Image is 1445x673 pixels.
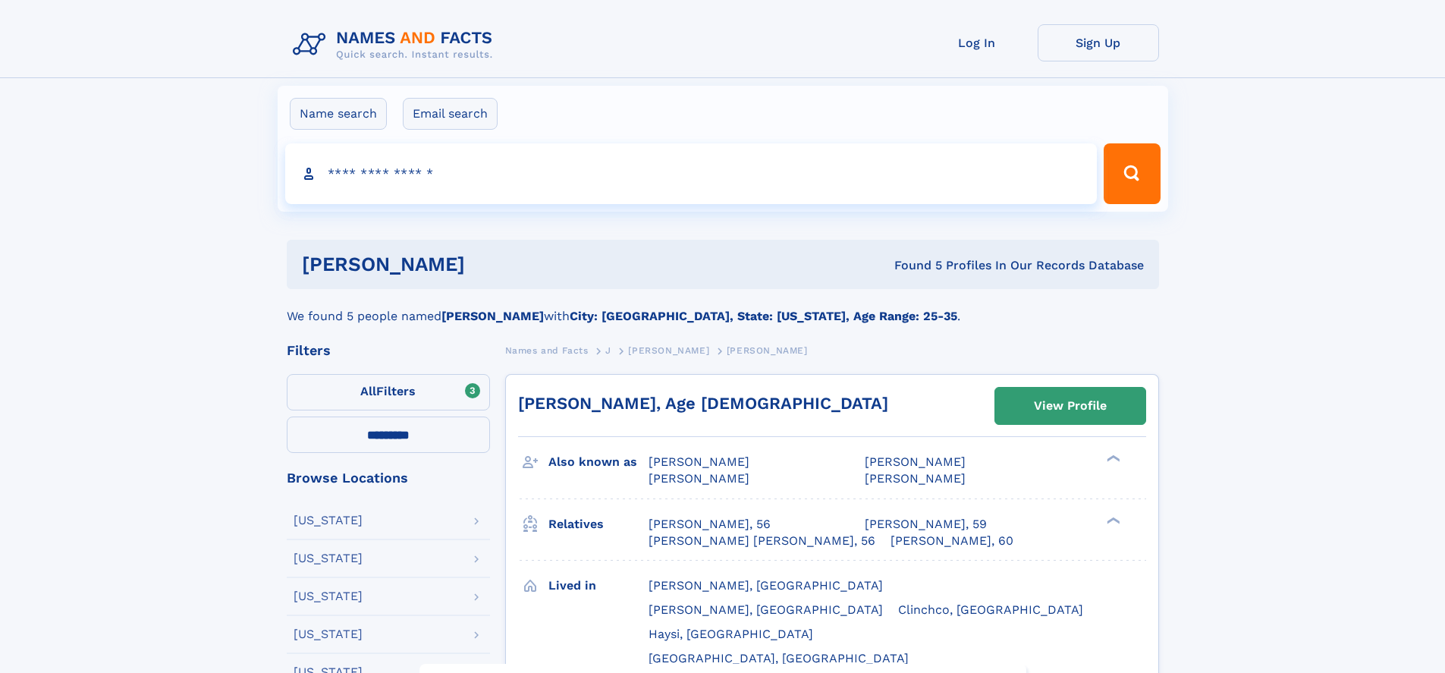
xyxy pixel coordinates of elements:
div: Browse Locations [287,471,490,485]
label: Filters [287,374,490,410]
span: [PERSON_NAME] [628,345,709,356]
a: [PERSON_NAME], Age [DEMOGRAPHIC_DATA] [518,394,888,413]
span: [PERSON_NAME] [865,454,966,469]
a: [PERSON_NAME], 60 [891,533,1013,549]
label: Email search [403,98,498,130]
div: Found 5 Profiles In Our Records Database [680,257,1144,274]
div: View Profile [1034,388,1107,423]
span: All [360,384,376,398]
div: We found 5 people named with . [287,289,1159,325]
a: [PERSON_NAME], 59 [865,516,987,533]
div: [US_STATE] [294,590,363,602]
span: [GEOGRAPHIC_DATA], [GEOGRAPHIC_DATA] [649,651,909,665]
a: Sign Up [1038,24,1159,61]
span: [PERSON_NAME], [GEOGRAPHIC_DATA] [649,578,883,593]
b: [PERSON_NAME] [441,309,544,323]
span: [PERSON_NAME], [GEOGRAPHIC_DATA] [649,602,883,617]
a: Names and Facts [505,341,589,360]
span: [PERSON_NAME] [865,471,966,486]
h3: Relatives [548,511,649,537]
a: J [605,341,611,360]
input: search input [285,143,1098,204]
span: [PERSON_NAME] [649,454,749,469]
h3: Lived in [548,573,649,599]
div: [US_STATE] [294,552,363,565]
a: Log In [916,24,1038,61]
span: J [605,345,611,356]
div: Filters [287,344,490,357]
h3: Also known as [548,449,649,475]
a: [PERSON_NAME], 56 [649,516,771,533]
span: Clinchco, [GEOGRAPHIC_DATA] [898,602,1083,617]
a: [PERSON_NAME] [628,341,709,360]
span: [PERSON_NAME] [649,471,749,486]
img: Logo Names and Facts [287,24,505,65]
div: ❯ [1103,515,1121,525]
span: Haysi, [GEOGRAPHIC_DATA] [649,627,813,641]
button: Search Button [1104,143,1160,204]
div: [US_STATE] [294,628,363,640]
b: City: [GEOGRAPHIC_DATA], State: [US_STATE], Age Range: 25-35 [570,309,957,323]
div: [US_STATE] [294,514,363,527]
div: ❯ [1103,454,1121,464]
span: [PERSON_NAME] [727,345,808,356]
a: [PERSON_NAME] [PERSON_NAME], 56 [649,533,875,549]
label: Name search [290,98,387,130]
h1: [PERSON_NAME] [302,255,680,274]
a: View Profile [995,388,1145,424]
